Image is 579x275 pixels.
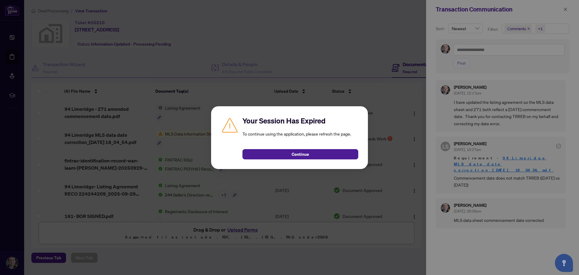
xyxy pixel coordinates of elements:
[292,149,309,159] span: Continue
[242,116,358,126] h2: Your Session Has Expired
[242,149,358,159] button: Continue
[221,116,239,134] img: Caution icon
[242,116,358,159] div: To continue using the application, please refresh the page.
[555,254,573,272] button: Open asap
